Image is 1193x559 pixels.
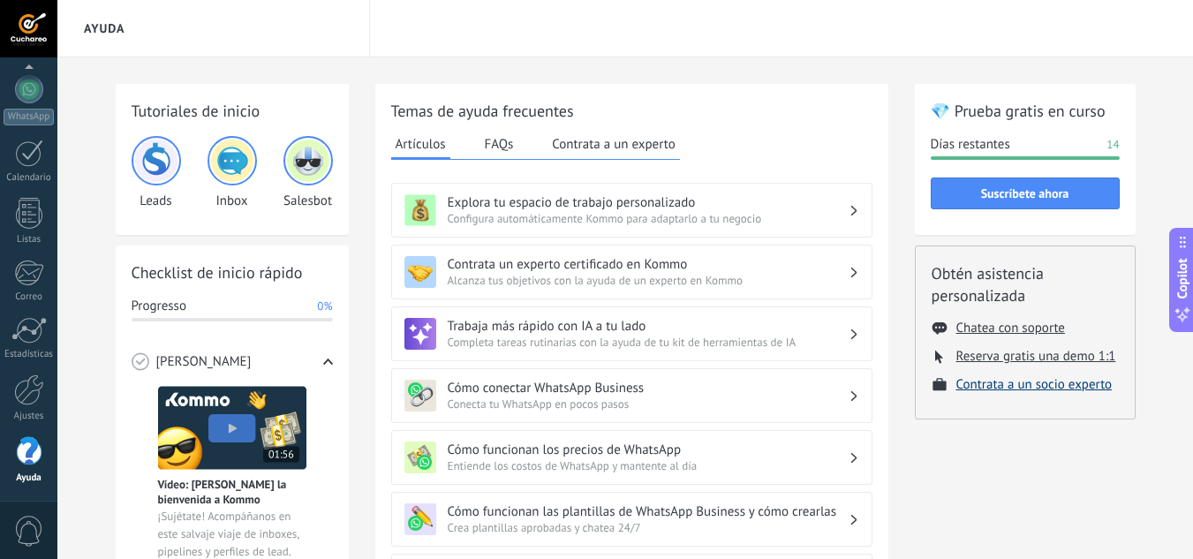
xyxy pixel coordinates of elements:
span: Conecta tu WhatsApp en pocos pasos [448,397,849,412]
span: 0% [317,298,332,315]
span: Crea plantillas aprobadas y chatea 24/7 [448,520,849,535]
span: Días restantes [931,136,1010,154]
div: Leads [132,136,181,209]
img: Meet video [158,386,306,470]
div: Calendario [4,172,55,184]
h3: Cómo funcionan los precios de WhatsApp [448,442,849,458]
h3: Trabaja más rápido con IA a tu lado [448,318,849,335]
span: Configura automáticamente Kommo para adaptarlo a tu negocio [448,211,849,226]
div: WhatsApp [4,109,54,125]
h3: Contrata un experto certificado en Kommo [448,256,849,273]
span: Vídeo: [PERSON_NAME] la bienvenida a Kommo [158,477,306,507]
span: Suscríbete ahora [981,187,1069,200]
button: Artículos [391,131,450,160]
button: Reserva gratis una demo 1:1 [956,348,1116,365]
button: Contrata a un experto [547,131,679,157]
h3: Cómo funcionan las plantillas de WhatsApp Business y cómo crearlas [448,503,849,520]
div: Ajustes [4,411,55,422]
h2: Obtén asistencia personalizada [932,262,1119,306]
div: Salesbot [283,136,333,209]
span: Alcanza tus objetivos con la ayuda de un experto en Kommo [448,273,849,288]
span: Completa tareas rutinarias con la ayuda de tu kit de herramientas de IA [448,335,849,350]
button: Suscríbete ahora [931,178,1120,209]
span: Copilot [1174,258,1191,298]
div: Ayuda [4,472,55,484]
div: Estadísticas [4,349,55,360]
button: Chatea con soporte [956,320,1065,336]
span: Progresso [132,298,186,315]
h3: Explora tu espacio de trabajo personalizado [448,194,849,211]
h2: Tutoriales de inicio [132,100,333,122]
div: Listas [4,234,55,246]
div: Correo [4,291,55,303]
h2: Checklist de inicio rápido [132,261,333,283]
div: Inbox [208,136,257,209]
button: FAQs [480,131,518,157]
h3: Cómo conectar WhatsApp Business [448,380,849,397]
button: Contrata a un socio experto [956,376,1113,393]
span: [PERSON_NAME] [156,353,252,371]
h2: 💎 Prueba gratis en curso [931,100,1120,122]
span: Entiende los costos de WhatsApp y mantente al día [448,458,849,473]
h2: Temas de ayuda frecuentes [391,100,872,122]
span: 14 [1106,136,1119,154]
